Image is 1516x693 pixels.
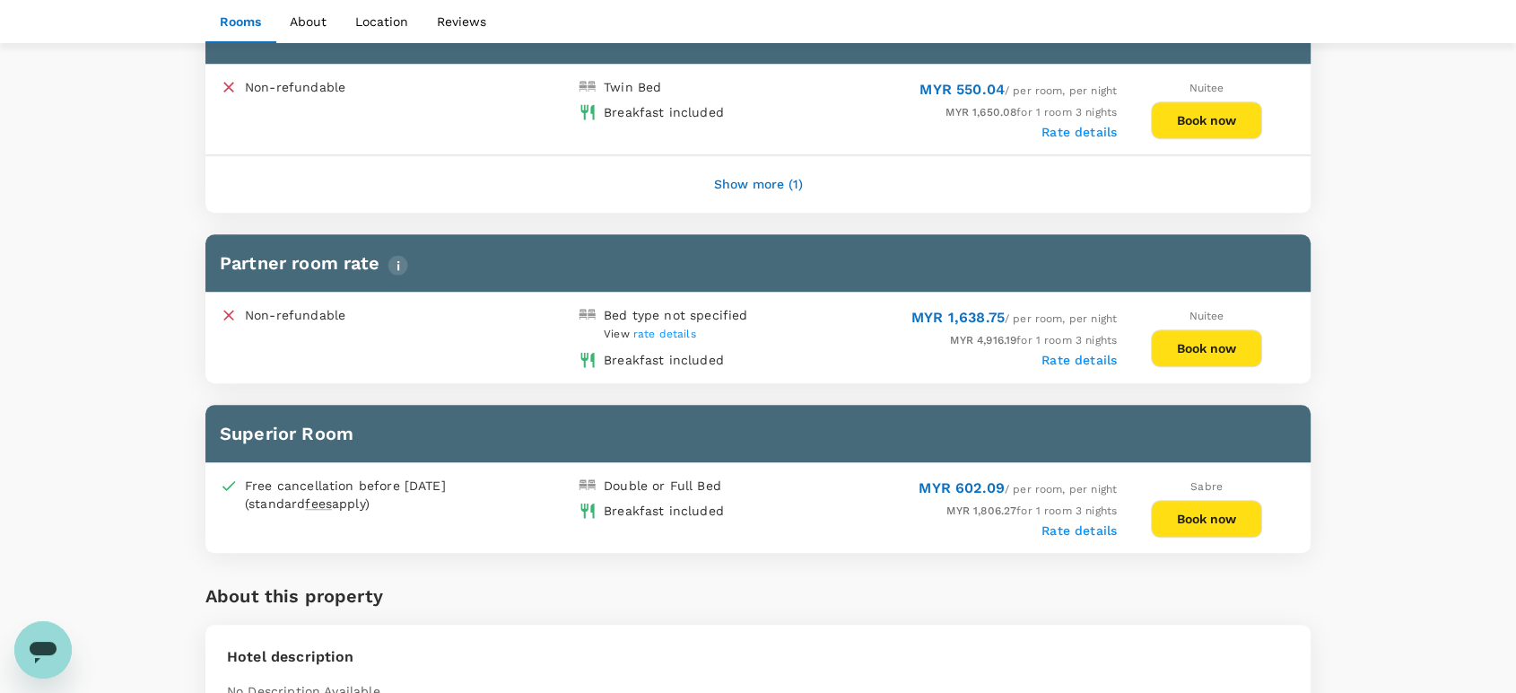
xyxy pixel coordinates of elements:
[604,78,661,96] div: Twin Bed
[220,419,1296,448] h6: Superior Room
[946,504,1117,517] span: for 1 room 3 nights
[14,621,72,679] iframe: Button to launch messaging window
[245,477,487,513] div: Free cancellation before [DATE] (standard apply)
[579,477,597,495] img: double-bed-icon
[1151,329,1262,367] button: Book now
[1189,310,1224,322] span: Nuitee
[919,483,1117,496] span: / per room, per night
[245,78,345,96] p: Non-refundable
[604,328,696,340] span: View
[245,306,345,324] p: Non-refundable
[604,103,724,121] div: Breakfast included
[227,646,1289,668] p: Hotel description
[604,502,724,520] div: Breakfast included
[1189,82,1224,94] span: Nuitee
[1041,125,1117,139] label: Rate details
[689,163,828,206] button: Show more (1)
[604,351,724,369] div: Breakfast included
[604,306,747,324] div: Bed type not specified
[945,106,1016,118] span: MYR 1,650.08
[604,477,721,495] div: Double or Full Bed
[220,249,1296,277] h6: Partner room rate
[919,81,1005,98] span: MYR 550.04
[290,13,327,31] p: About
[1041,523,1117,538] label: Rate details
[579,78,597,96] img: double-bed-icon
[579,306,597,324] img: double-bed-icon
[388,255,408,276] img: info-tooltip-icon
[919,479,1005,496] span: MYR 602.09
[946,504,1016,517] span: MYR 1,806.27
[911,309,1005,326] span: MYR 1,638.75
[1190,480,1223,493] span: Sabre
[919,84,1117,97] span: / per room, per night
[950,334,1016,346] span: MYR 4,916.19
[220,13,261,31] p: Rooms
[945,106,1117,118] span: for 1 room 3 nights
[355,13,408,31] p: Location
[950,334,1117,346] span: for 1 room 3 nights
[633,328,696,340] span: rate details
[1041,353,1117,367] label: Rate details
[911,312,1117,325] span: / per room, per night
[437,13,486,31] p: Reviews
[205,582,383,610] h6: About this property
[1151,101,1262,139] button: Book now
[1151,500,1262,538] button: Book now
[305,496,332,511] span: fees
